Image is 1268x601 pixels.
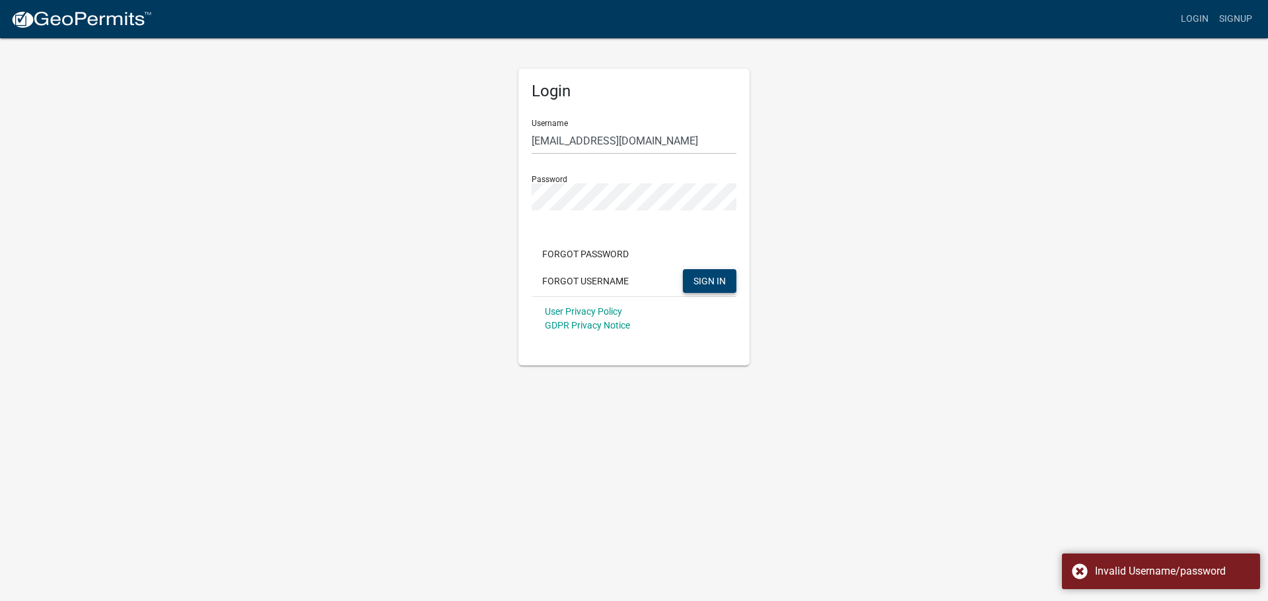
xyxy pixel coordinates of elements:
h5: Login [532,82,736,101]
span: SIGN IN [693,275,726,286]
a: Login [1176,7,1214,32]
a: GDPR Privacy Notice [545,320,630,331]
button: Forgot Password [532,242,639,266]
a: Signup [1214,7,1257,32]
a: User Privacy Policy [545,306,622,317]
button: Forgot Username [532,269,639,293]
button: SIGN IN [683,269,736,293]
div: Invalid Username/password [1095,563,1250,579]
